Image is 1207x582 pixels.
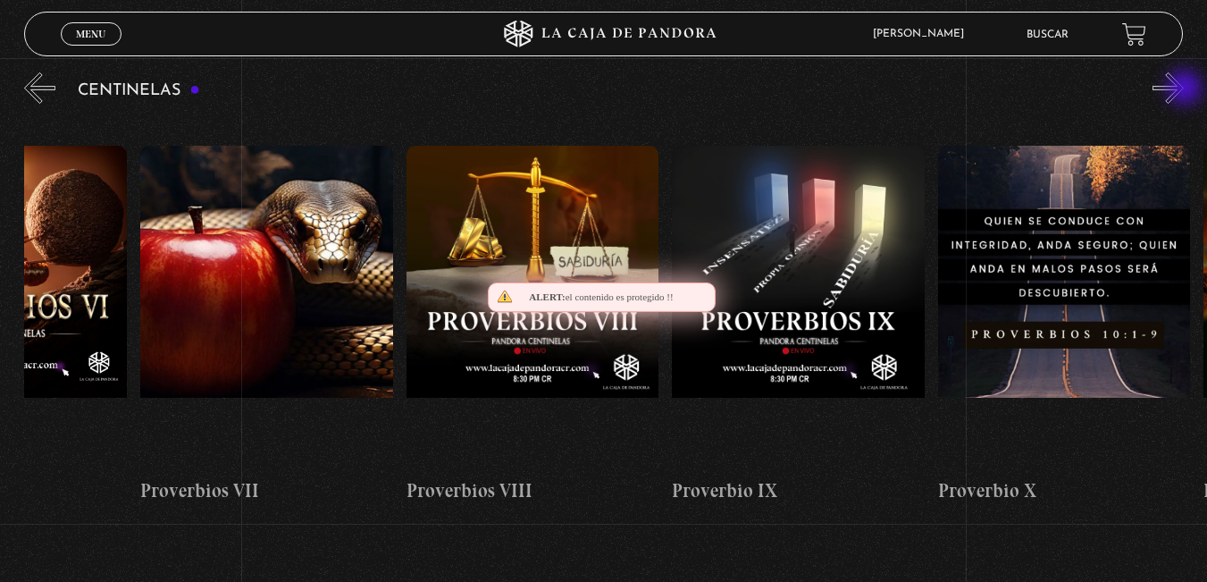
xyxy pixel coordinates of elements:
[1122,22,1146,46] a: View your shopping cart
[488,283,716,312] div: el contenido es protegido !!
[1153,72,1184,104] button: Next
[76,29,105,39] span: Menu
[70,44,112,56] span: Cerrar
[1027,30,1069,40] a: Buscar
[24,72,55,104] button: Previous
[672,117,925,533] a: Proverbio IX
[407,117,659,533] a: Proverbios VIII
[140,117,393,533] a: Proverbios VII
[938,477,1191,505] h4: Proverbio X
[938,117,1191,533] a: Proverbio X
[78,82,200,99] h3: Centinelas
[407,477,659,505] h4: Proverbios VIII
[864,29,982,39] span: [PERSON_NAME]
[140,477,393,505] h4: Proverbios VII
[529,291,565,302] span: Alert:
[672,477,925,505] h4: Proverbio IX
